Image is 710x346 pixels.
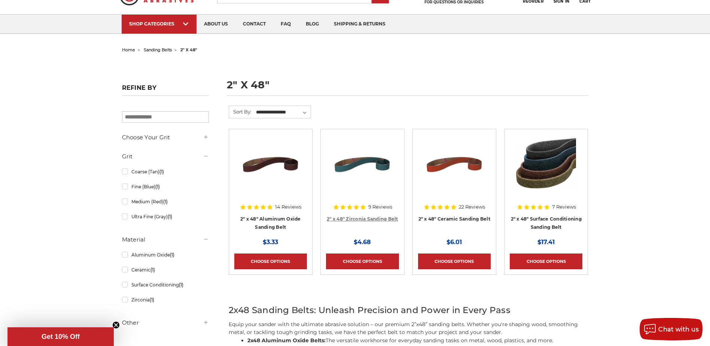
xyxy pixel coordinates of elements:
[327,216,398,222] a: 2" x 48" Zirconia Sanding Belt
[516,134,576,194] img: 2"x48" Surface Conditioning Sanding Belts
[229,106,252,117] label: Sort By:
[159,169,164,174] span: (1)
[7,327,114,346] div: Get 10% OffClose teaser
[122,278,209,291] a: Surface Conditioning
[122,165,209,178] a: Coarse (Tan)
[263,239,278,246] span: $3.33
[418,134,491,207] a: 2" x 48" Sanding Belt - Ceramic
[150,267,155,273] span: (1)
[112,321,120,329] button: Close teaser
[234,254,307,269] a: Choose Options
[163,199,168,204] span: (1)
[42,333,80,340] span: Get 10% Off
[122,195,209,208] a: Medium (Red)
[235,15,273,34] a: contact
[326,15,393,34] a: shipping & returns
[640,318,703,340] button: Chat with us
[196,15,235,34] a: about us
[229,321,588,336] p: Equip your sander with the ultimate abrasive solution – our premium 2”x48” sanding belts. Whether...
[368,204,392,209] span: 9 Reviews
[122,235,209,244] h5: Material
[447,239,462,246] span: $6.01
[229,304,588,317] h2: 2x48 Sanding Belts: Unleash Precision and Power in Every Pass
[122,152,209,161] h5: Grit
[170,252,174,258] span: (1)
[150,297,154,303] span: (1)
[510,134,582,207] a: 2"x48" Surface Conditioning Sanding Belts
[247,337,588,345] li: The versatile workhorse for everyday sanding tasks on metal, wood, plastics, and more.
[122,318,209,327] h5: Other
[418,254,491,269] a: Choose Options
[332,134,392,194] img: 2" x 48" Sanding Belt - Zirconia
[418,216,490,222] a: 2" x 48" Ceramic Sanding Belt
[227,80,588,96] h1: 2" x 48"
[459,204,485,209] span: 22 Reviews
[122,248,209,261] a: Aluminum Oxide
[144,47,172,52] a: sanding belts
[298,15,326,34] a: blog
[155,184,160,189] span: (1)
[122,47,135,52] a: home
[537,239,555,246] span: $17.41
[122,133,209,142] h5: Choose Your Grit
[510,254,582,269] a: Choose Options
[122,263,209,276] a: Ceramic
[354,239,371,246] span: $4.68
[241,134,301,194] img: 2" x 48" Sanding Belt - Aluminum Oxide
[424,134,484,194] img: 2" x 48" Sanding Belt - Ceramic
[552,204,576,209] span: 7 Reviews
[275,204,301,209] span: 14 Reviews
[240,216,301,230] a: 2" x 48" Aluminum Oxide Sanding Belt
[168,214,172,219] span: (1)
[122,210,209,223] a: Ultra Fine (Gray)
[234,134,307,207] a: 2" x 48" Sanding Belt - Aluminum Oxide
[129,21,189,27] div: SHOP CATEGORIES
[326,254,399,269] a: Choose Options
[255,107,311,118] select: Sort By:
[247,337,326,344] strong: 2x48 Aluminum Oxide Belts:
[122,293,209,306] a: Zirconia
[658,326,699,333] span: Chat with us
[180,47,197,52] span: 2" x 48"
[122,84,209,96] h5: Refine by
[122,180,209,193] a: Fine (Blue)
[273,15,298,34] a: faq
[179,282,183,288] span: (1)
[326,134,399,207] a: 2" x 48" Sanding Belt - Zirconia
[511,216,582,230] a: 2" x 48" Surface Conditioning Sanding Belt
